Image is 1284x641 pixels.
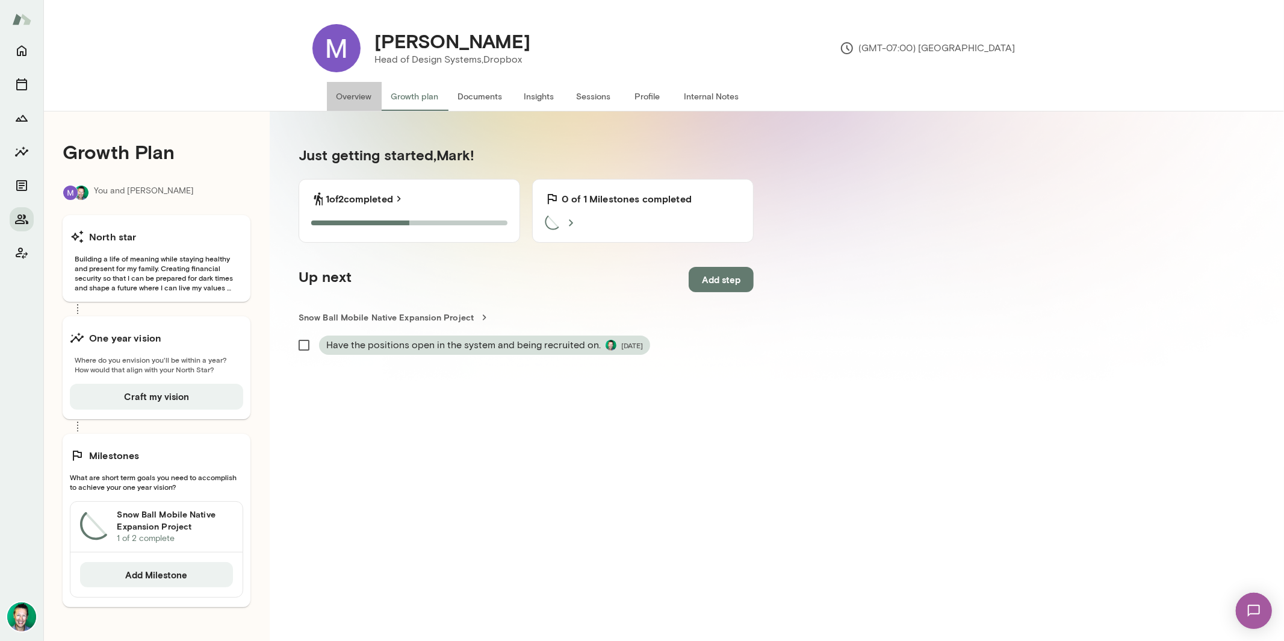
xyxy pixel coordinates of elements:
[606,340,616,351] img: Brian Lawrence
[382,82,448,111] button: Growth plan
[299,267,352,292] h5: Up next
[10,140,34,164] button: Insights
[89,230,137,244] h6: North star
[621,82,675,111] button: Profile
[299,145,754,164] h5: Just getting started, Mark !
[70,502,243,552] a: Snow Ball Mobile Native Expansion Project1 of 2 complete
[375,30,531,52] h4: [PERSON_NAME]
[562,192,692,206] h6: 0 of 1 Milestones completed
[312,24,361,72] img: Mark Shuster
[10,72,34,96] button: Sessions
[327,82,382,111] button: Overview
[89,448,140,463] h6: Milestones
[10,39,34,63] button: Home
[840,41,1016,55] p: (GMT-07:00) [GEOGRAPHIC_DATA]
[117,508,233,533] h6: Snow Ball Mobile Native Expansion Project
[448,82,512,111] button: Documents
[621,340,643,350] span: [DATE]
[10,106,34,130] button: Growth Plan
[70,384,243,409] button: Craft my vision
[63,186,78,200] img: Mark Shuster
[10,174,34,198] button: Documents
[70,355,243,374] span: Where do you envision you'll be within a year? How would that align with your North Star?
[63,215,250,302] button: North starBuilding a life of meaning while staying healthy and present for my family. Creating fi...
[512,82,566,111] button: Insights
[375,52,531,67] p: Head of Design Systems, Dropbox
[12,8,31,31] img: Mento
[7,602,36,631] img: Brian Lawrence
[689,267,754,292] button: Add step
[70,501,243,598] div: Snow Ball Mobile Native Expansion Project1 of 2 completeAdd Milestone
[94,185,194,201] p: You and [PERSON_NAME]
[89,331,161,345] h6: One year vision
[74,186,88,200] img: Brian Lawrence
[319,336,650,355] div: Have the positions open in the system and being recruited on.Brian Lawrence[DATE]
[117,533,233,545] p: 1 of 2 complete
[10,207,34,231] button: Members
[326,338,601,352] span: Have the positions open in the system and being recruited on.
[566,82,621,111] button: Sessions
[326,192,405,206] a: 1of2completed
[80,562,233,587] button: Add Milestone
[63,140,250,163] h4: Growth Plan
[70,254,243,292] span: Building a life of meaning while staying healthy and present for my family. Creating financial se...
[10,241,34,265] button: Client app
[299,311,754,324] a: Snow Ball Mobile Native Expansion Project
[675,82,749,111] button: Internal Notes
[70,472,243,492] span: What are short term goals you need to accomplish to achieve your one year vision?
